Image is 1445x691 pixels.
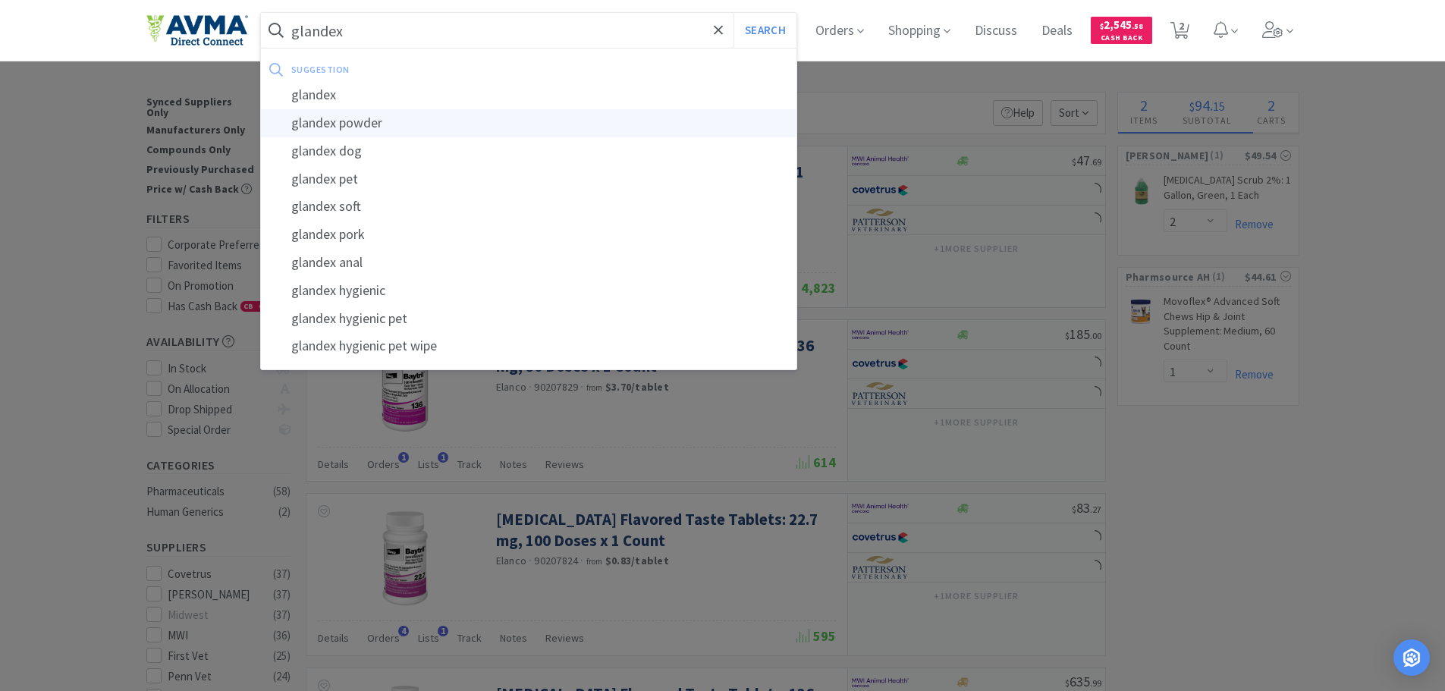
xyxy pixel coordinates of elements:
[1132,21,1143,31] span: . 58
[261,109,797,137] div: glandex powder
[1035,24,1079,38] a: Deals
[1164,26,1195,39] a: 2
[291,58,569,81] div: suggestion
[1100,21,1104,31] span: $
[261,305,797,333] div: glandex hygienic pet
[261,137,797,165] div: glandex dog
[146,14,248,46] img: e4e33dab9f054f5782a47901c742baa9_102.png
[261,81,797,109] div: glandex
[261,249,797,277] div: glandex anal
[261,193,797,221] div: glandex soft
[1100,34,1143,44] span: Cash Back
[261,277,797,305] div: glandex hygienic
[261,165,797,193] div: glandex pet
[261,13,797,48] input: Search by item, sku, manufacturer, ingredient, size...
[1100,17,1143,32] span: 2,545
[969,24,1023,38] a: Discuss
[261,332,797,360] div: glandex hygienic pet wipe
[1393,639,1430,676] div: Open Intercom Messenger
[261,221,797,249] div: glandex pork
[1091,10,1152,51] a: $2,545.58Cash Back
[733,13,796,48] button: Search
